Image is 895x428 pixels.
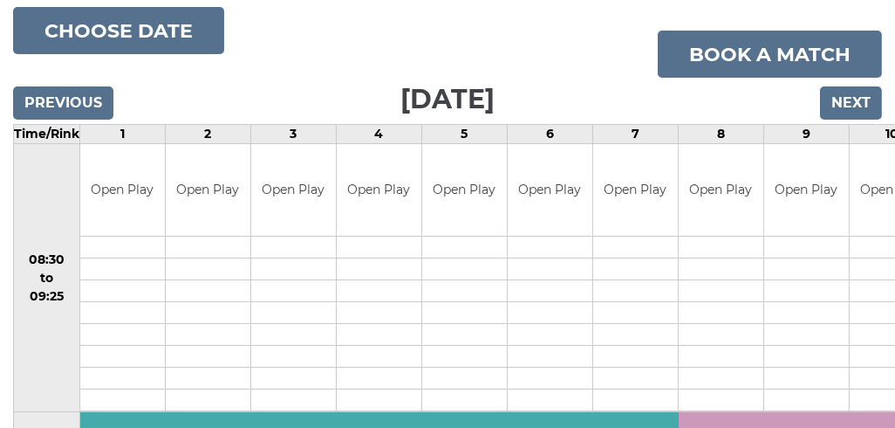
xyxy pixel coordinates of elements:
[422,125,508,144] td: 5
[80,144,165,236] td: Open Play
[658,31,882,78] a: Book a match
[13,86,113,120] input: Previous
[80,125,166,144] td: 1
[337,125,422,144] td: 4
[251,125,337,144] td: 3
[422,144,507,236] td: Open Play
[593,125,679,144] td: 7
[593,144,678,236] td: Open Play
[679,144,763,236] td: Open Play
[337,144,421,236] td: Open Play
[679,125,764,144] td: 8
[13,7,224,54] button: Choose date
[508,144,592,236] td: Open Play
[166,144,250,236] td: Open Play
[764,125,850,144] td: 9
[820,86,882,120] input: Next
[14,144,80,412] td: 08:30 to 09:25
[764,144,849,236] td: Open Play
[251,144,336,236] td: Open Play
[166,125,251,144] td: 2
[508,125,593,144] td: 6
[14,125,80,144] td: Time/Rink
